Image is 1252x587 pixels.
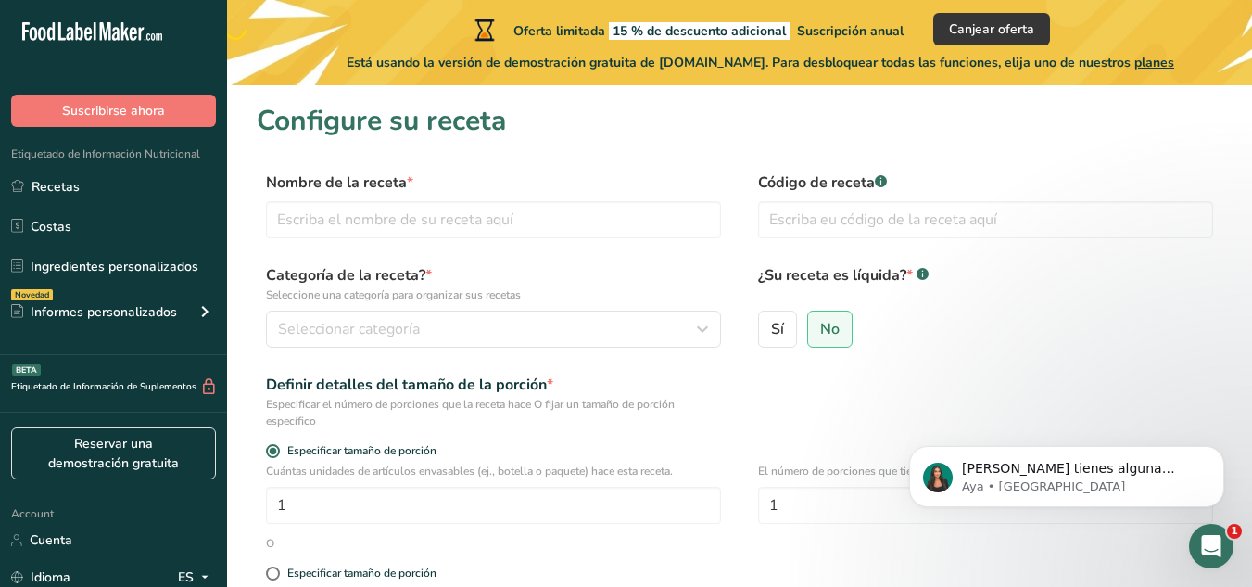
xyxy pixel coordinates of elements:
[266,396,721,429] div: Especificar el número de porciones que la receta hace O fijar un tamaño de porción específico
[758,201,1213,238] input: Escriba eu código de la receta aquí
[266,463,721,479] p: Cuántas unidades de artículos envasables (ej., botella o paquete) hace esta receta.
[11,95,216,127] button: Suscribirse ahora
[266,264,721,303] label: Categoría de la receta?
[287,567,436,581] div: Especificar tamaño de porción
[933,13,1050,45] button: Canjear oferta
[1134,54,1174,71] span: planes
[11,289,53,300] div: Novedad
[266,374,721,396] div: Definir detalles del tamaño de la porción
[278,318,420,340] span: Seleccionar categoría
[820,320,840,338] span: No
[758,172,1213,194] label: Código de receta
[881,407,1252,537] iframe: Intercom notifications mensaje
[471,19,904,41] div: Oferta limitada
[949,19,1034,39] span: Canjear oferta
[266,201,721,238] input: Escriba el nombre de su receta aquí
[347,53,1174,72] span: Está usando la versión de demostración gratuita de [DOMAIN_NAME]. Para desbloquear todas las func...
[266,311,721,348] button: Seleccionar categoría
[11,427,216,479] a: Reservar una demostración gratuita
[758,463,1213,479] p: El número de porciones que tiene cada envase de su producto.
[609,22,790,40] span: 15 % de descuento adicional
[280,444,436,458] span: Especificar tamaño de porción
[771,320,784,338] span: Sí
[266,287,721,303] p: Seleccione una categoría para organizar sus recetas
[1227,524,1242,539] span: 1
[797,22,904,40] span: Suscripción anual
[266,172,721,194] label: Nombre de la receta
[11,302,177,322] div: Informes personalizados
[758,264,1213,303] label: ¿Su receta es líquida?
[1189,524,1233,568] iframe: Intercom live chat
[12,364,41,376] div: BETA
[62,101,165,121] span: Suscribirse ahora
[266,535,274,552] div: O
[257,100,1222,142] h1: Configure su receta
